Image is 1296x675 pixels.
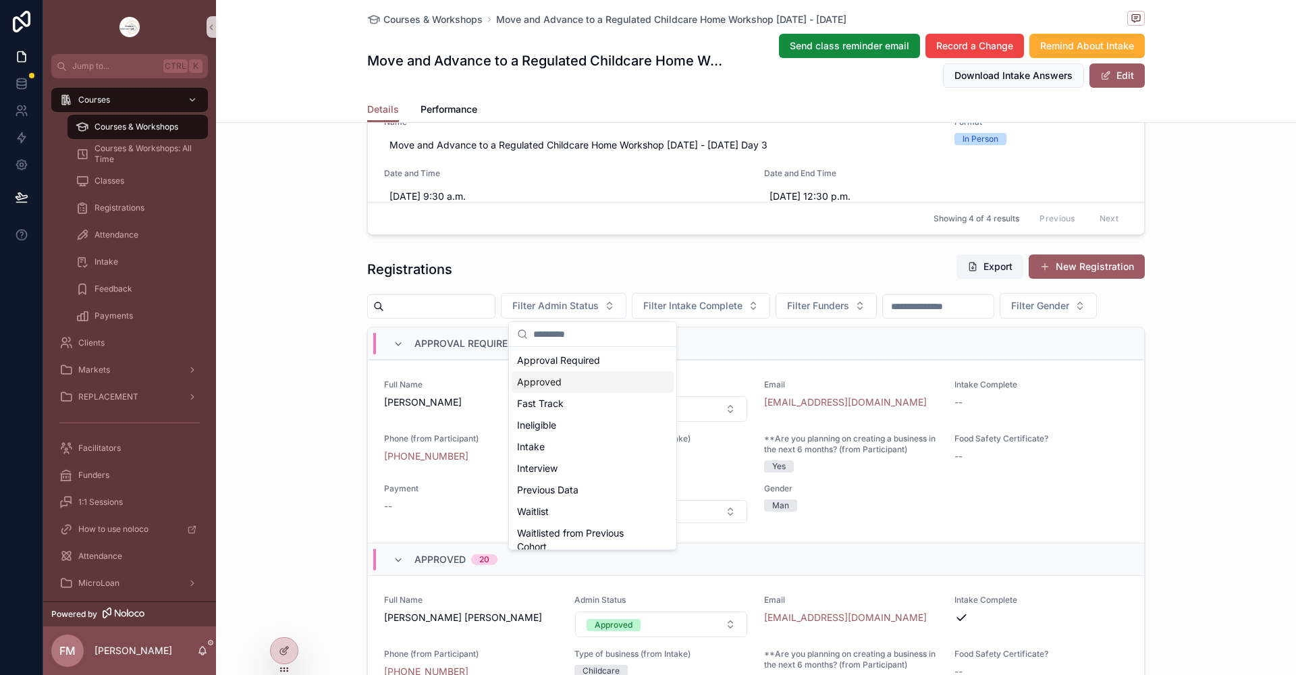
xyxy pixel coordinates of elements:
[51,88,208,112] a: Courses
[78,524,148,535] span: How to use noloco
[1011,299,1069,313] span: Filter Gender
[954,69,1073,82] span: Download Intake Answers
[94,256,118,267] span: Intake
[384,433,558,444] span: Phone (from Participant)
[51,544,208,568] a: Attendance
[67,277,208,301] a: Feedback
[954,379,1129,390] span: Intake Complete
[94,310,133,321] span: Payments
[414,553,466,566] span: Approved
[512,299,599,313] span: Filter Admin Status
[78,391,138,402] span: REPLACEMENT
[367,97,399,123] a: Details
[1040,39,1134,53] span: Remind About Intake
[51,609,97,620] span: Powered by
[790,39,909,53] span: Send class reminder email
[384,649,558,659] span: Phone (from Participant)
[367,103,399,116] span: Details
[78,337,105,348] span: Clients
[501,293,626,319] button: Select Button
[769,190,1123,203] span: [DATE] 12:30 p.m.
[1029,254,1145,279] button: New Registration
[72,61,158,72] span: Jump to...
[512,458,674,479] div: Interview
[51,385,208,409] a: REPLACEMENT
[78,578,119,589] span: MicroLoan
[384,483,558,494] span: Payment
[764,483,938,494] span: Gender
[1089,63,1145,88] button: Edit
[43,78,216,601] div: scrollable content
[384,450,468,463] a: [PHONE_NUMBER]
[764,611,927,624] a: [EMAIL_ADDRESS][DOMAIN_NAME]
[574,595,749,605] span: Admin Status
[512,479,674,501] div: Previous Data
[367,260,452,279] h1: Registrations
[934,213,1019,224] span: Showing 4 of 4 results
[421,97,477,124] a: Performance
[78,497,123,508] span: 1:1 Sessions
[779,34,920,58] button: Send class reminder email
[78,551,122,562] span: Attendance
[51,463,208,487] a: Funders
[78,94,110,105] span: Courses
[67,196,208,220] a: Registrations
[943,63,1084,88] button: Download Intake Answers
[496,13,846,26] a: Move and Advance to a Regulated Childcare Home Workshop [DATE] - [DATE]
[67,115,208,139] a: Courses & Workshops
[575,612,748,637] button: Select Button
[67,304,208,328] a: Payments
[512,436,674,458] div: Intake
[51,54,208,78] button: Jump to...CtrlK
[190,61,201,72] span: K
[954,649,1129,659] span: Food Safety Certificate?
[78,470,109,481] span: Funders
[383,13,483,26] span: Courses & Workshops
[94,230,138,240] span: Attendance
[632,293,770,319] button: Select Button
[368,360,1144,543] a: Full Name[PERSON_NAME]Admin StatusSelect ButtonEmail[EMAIL_ADDRESS][DOMAIN_NAME]Intake Complete--...
[954,433,1129,444] span: Food Safety Certificate?
[389,190,742,203] span: [DATE] 9:30 a.m.
[509,347,676,549] div: Suggestions
[389,138,933,152] span: Move and Advance to a Regulated Childcare Home Workshop [DATE] - [DATE] Day 3
[414,337,514,350] span: Approval Required
[367,13,483,26] a: Courses & Workshops
[94,644,172,657] p: [PERSON_NAME]
[51,517,208,541] a: How to use noloco
[772,460,786,473] div: Yes
[954,595,1129,605] span: Intake Complete
[512,414,674,436] div: Ineligible
[512,393,674,414] div: Fast Track
[384,379,558,390] span: Full Name
[764,595,938,605] span: Email
[78,364,110,375] span: Markets
[421,103,477,116] span: Performance
[94,202,144,213] span: Registrations
[368,97,1144,281] a: NameMove and Advance to a Regulated Childcare Home Workshop [DATE] - [DATE] Day 3FormatIn PersonD...
[936,39,1013,53] span: Record a Change
[384,611,558,624] span: [PERSON_NAME] [PERSON_NAME]
[764,396,927,409] a: [EMAIL_ADDRESS][DOMAIN_NAME]
[67,142,208,166] a: Courses & Workshops: All Time
[384,168,748,179] span: Date and Time
[51,331,208,355] a: Clients
[67,223,208,247] a: Attendance
[512,501,674,522] div: Waitlist
[67,169,208,193] a: Classes
[367,51,724,70] h1: Move and Advance to a Regulated Childcare Home Workshop [DATE] - [DATE]
[94,283,132,294] span: Feedback
[787,299,849,313] span: Filter Funders
[595,619,632,631] div: Approved
[643,299,742,313] span: Filter Intake Complete
[384,396,558,409] span: [PERSON_NAME]
[43,601,216,626] a: Powered by
[51,571,208,595] a: MicroLoan
[51,436,208,460] a: Facilitators
[512,522,674,558] div: Waitlisted from Previous Cohort
[776,293,877,319] button: Select Button
[956,254,1023,279] button: Export
[78,443,121,454] span: Facilitators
